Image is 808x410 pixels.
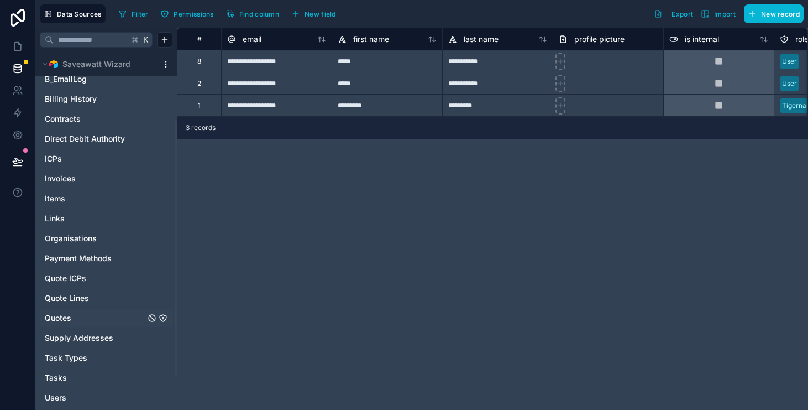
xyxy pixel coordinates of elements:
span: Export [671,10,693,18]
div: Quotes [40,309,172,327]
span: ICPs [45,153,62,164]
a: Organisations [45,233,145,244]
a: Items [45,193,145,204]
span: Direct Debit Authority [45,133,125,144]
span: B_EmailLog [45,74,87,85]
span: Payment Methods [45,253,112,264]
div: B_EmailLog [40,70,172,88]
button: Import [697,4,739,23]
span: Quotes [45,313,71,324]
div: 2 [197,79,201,88]
a: B_EmailLog [45,74,145,85]
span: Find column [239,10,279,18]
span: Organisations [45,233,97,244]
div: User [782,79,797,89]
span: Filter [132,10,149,18]
button: Data Sources [40,4,106,23]
button: Export [650,4,697,23]
div: 1 [198,101,201,110]
span: Import [714,10,736,18]
span: Invoices [45,173,76,184]
div: Invoices [40,170,172,188]
button: Find column [222,6,283,22]
span: Tasks [45,372,67,383]
div: Supply Addresses [40,329,172,347]
div: Task Types [40,349,172,367]
button: New field [287,6,340,22]
a: Quote Lines [45,293,145,304]
span: Quote Lines [45,293,89,304]
span: Links [45,213,65,224]
span: Task Types [45,352,87,364]
a: Links [45,213,145,224]
span: Contracts [45,113,81,124]
div: Items [40,190,172,207]
a: ICPs [45,153,145,164]
span: Data Sources [57,10,102,18]
span: K [142,36,150,44]
div: Billing History [40,90,172,108]
a: Supply Addresses [45,333,145,344]
a: Quotes [45,313,145,324]
span: is internal [685,34,719,45]
div: # [186,35,213,43]
span: New record [761,10,800,18]
span: Permissions [174,10,213,18]
a: Tasks [45,372,145,383]
a: Invoices [45,173,145,184]
span: Items [45,193,65,204]
span: profile picture [574,34,625,45]
div: ICPs [40,150,172,168]
a: Quote ICPs [45,273,145,284]
span: Quote ICPs [45,273,86,284]
a: Billing History [45,94,145,105]
button: Airtable LogoSaveawatt Wizard [40,56,157,72]
span: 3 records [186,123,216,132]
span: New field [305,10,336,18]
a: Permissions [156,6,222,22]
span: Saveawatt Wizard [62,59,130,70]
a: Direct Debit Authority [45,133,145,144]
div: Users [40,389,172,407]
span: first name [353,34,389,45]
a: New record [739,4,804,23]
div: Contracts [40,110,172,128]
span: last name [464,34,499,45]
div: 8 [197,57,201,66]
span: Supply Addresses [45,333,113,344]
span: email [243,34,261,45]
button: Permissions [156,6,217,22]
div: Quote Lines [40,289,172,307]
a: Payment Methods [45,253,145,264]
div: User [782,56,797,66]
button: New record [744,4,804,23]
div: Payment Methods [40,250,172,267]
a: Task Types [45,352,145,364]
img: Airtable Logo [49,60,58,69]
a: Users [45,392,145,403]
button: Filter [114,6,153,22]
a: Contracts [45,113,145,124]
div: Links [40,210,172,227]
div: Quote ICPs [40,269,172,287]
div: Direct Debit Authority [40,130,172,148]
span: Users [45,392,66,403]
span: Billing History [45,94,97,105]
div: Tasks [40,369,172,387]
div: Organisations [40,230,172,247]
